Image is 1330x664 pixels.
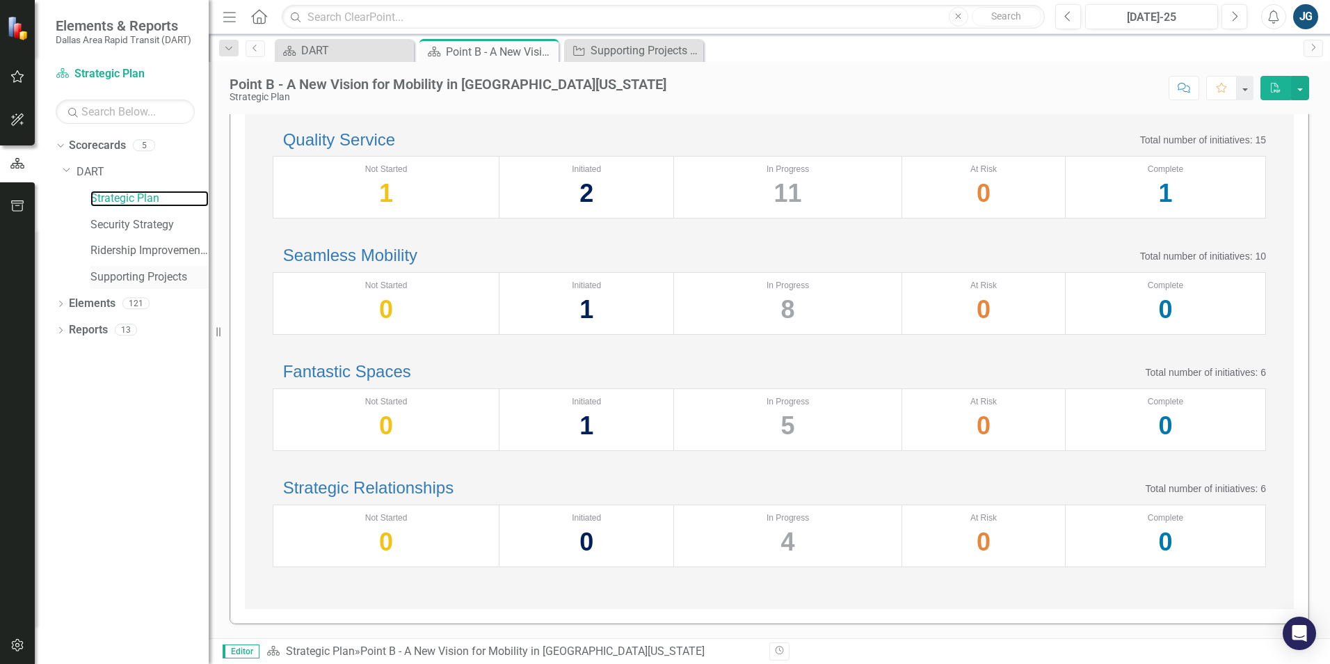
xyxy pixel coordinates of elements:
[280,292,492,327] div: 0
[972,7,1041,26] button: Search
[1073,175,1258,211] div: 1
[56,100,195,124] input: Search Below...
[56,66,195,82] a: Strategic Plan
[77,164,209,180] a: DART
[360,645,705,658] div: Point B - A New Vision for Mobility in [GEOGRAPHIC_DATA][US_STATE]
[506,408,666,443] div: 1
[568,42,700,59] a: Supporting Projects Update
[301,42,410,59] div: DART
[1073,524,1258,560] div: 0
[1140,249,1266,263] p: Total number of initiatives: 10
[69,138,126,154] a: Scorecards
[909,292,1058,327] div: 0
[681,280,895,292] div: In Progress
[7,15,31,40] img: ClearPoint Strategy
[69,296,115,312] a: Elements
[56,17,191,34] span: Elements & Reports
[506,524,666,560] div: 0
[909,408,1058,443] div: 0
[1293,4,1318,29] button: JG
[90,243,209,259] a: Ridership Improvement Funds
[283,362,411,381] a: Fantastic Spaces
[506,175,666,211] div: 2
[681,524,895,560] div: 4
[591,42,700,59] div: Supporting Projects Update
[506,164,666,175] div: Initiated
[681,408,895,443] div: 5
[506,292,666,327] div: 1
[230,77,666,92] div: Point B - A New Vision for Mobility in [GEOGRAPHIC_DATA][US_STATE]
[681,292,895,327] div: 8
[286,645,355,658] a: Strategic Plan
[681,512,895,524] div: In Progress
[283,130,395,149] a: Quality Service
[909,512,1058,524] div: At Risk
[280,408,492,443] div: 0
[133,140,155,152] div: 5
[1283,617,1316,650] div: Open Intercom Messenger
[283,246,417,264] a: Seamless Mobility
[681,396,895,408] div: In Progress
[90,191,209,207] a: Strategic Plan
[223,645,259,658] span: Editor
[909,524,1058,560] div: 0
[90,269,209,285] a: Supporting Projects
[909,175,1058,211] div: 0
[56,34,191,45] small: Dallas Area Rapid Transit (DART)
[506,280,666,292] div: Initiated
[282,5,1045,29] input: Search ClearPoint...
[1073,164,1258,175] div: Complete
[1145,365,1266,379] p: Total number of initiatives: 6
[278,42,410,59] a: DART
[69,322,108,338] a: Reports
[280,280,492,292] div: Not Started
[280,524,492,560] div: 0
[909,164,1058,175] div: At Risk
[1073,512,1258,524] div: Complete
[681,164,895,175] div: In Progress
[280,164,492,175] div: Not Started
[1090,9,1213,26] div: [DATE]-25
[115,324,137,336] div: 13
[1073,408,1258,443] div: 0
[280,512,492,524] div: Not Started
[266,644,759,660] div: »
[1073,280,1258,292] div: Complete
[681,175,895,211] div: 11
[446,43,555,61] div: Point B - A New Vision for Mobility in [GEOGRAPHIC_DATA][US_STATE]
[1140,133,1266,147] p: Total number of initiatives: 15
[909,280,1058,292] div: At Risk
[909,396,1058,408] div: At Risk
[506,396,666,408] div: Initiated
[506,512,666,524] div: Initiated
[122,298,150,310] div: 121
[1145,482,1266,496] p: Total number of initiatives: 6
[90,217,209,233] a: Security Strategy
[283,478,454,497] a: Strategic Relationships
[280,175,492,211] div: 1
[1085,4,1218,29] button: [DATE]-25
[280,396,492,408] div: Not Started
[1073,292,1258,327] div: 0
[230,92,666,102] div: Strategic Plan
[991,10,1021,22] span: Search
[1073,396,1258,408] div: Complete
